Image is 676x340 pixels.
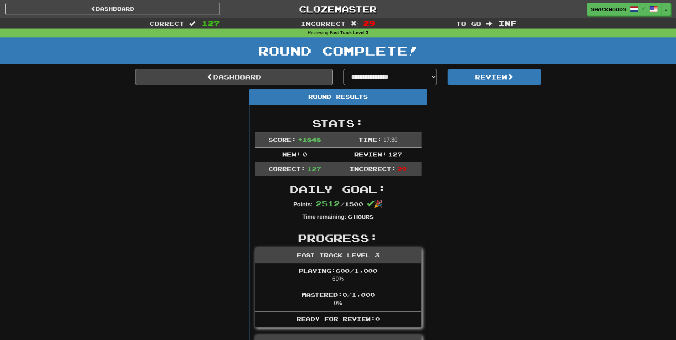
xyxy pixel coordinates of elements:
strong: Points: [293,201,313,207]
h2: Progress: [255,232,422,244]
span: 127 [307,165,321,172]
a: Clozemaster [231,3,445,15]
span: Time: [358,136,382,143]
li: 60% [255,263,421,288]
span: 127 [388,151,402,158]
a: Dashboard [135,69,333,85]
span: 29 [397,165,407,172]
span: Mastered: 0 / 1,000 [301,291,375,298]
span: 29 [363,19,375,27]
span: / [642,6,646,11]
span: / 1500 [316,201,363,207]
span: Ready for Review: 0 [296,315,380,322]
span: 127 [202,19,220,27]
span: To go [456,20,481,27]
button: Review [448,69,541,85]
strong: Fast Track Level 3 [330,30,368,35]
a: ShackWoods / [587,3,662,16]
span: 17 : 30 [383,137,398,143]
span: + 1848 [298,136,321,143]
strong: Time remaining: [303,214,346,220]
span: Inf [499,19,517,27]
span: Review: [354,151,387,158]
span: Playing: 600 / 1,000 [299,267,377,274]
span: : [189,21,197,27]
h1: Round Complete! [2,43,674,58]
span: ShackWoods [591,6,626,12]
div: Fast Track Level 3 [255,248,421,263]
h2: Stats: [255,117,422,129]
li: 0% [255,287,421,311]
a: Dashboard [5,3,220,15]
span: : [486,21,494,27]
div: Round Results [249,89,427,105]
span: 6 [348,213,352,220]
span: 🎉 [367,200,383,208]
span: Correct [149,20,184,27]
span: Correct: [268,165,305,172]
span: Incorrect [301,20,346,27]
span: 2512 [316,199,340,208]
span: Score: [268,136,296,143]
span: New: [282,151,301,158]
span: 0 [303,151,307,158]
small: Hours [354,214,373,220]
h2: Daily Goal: [255,183,422,195]
span: : [351,21,358,27]
span: Incorrect: [350,165,396,172]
